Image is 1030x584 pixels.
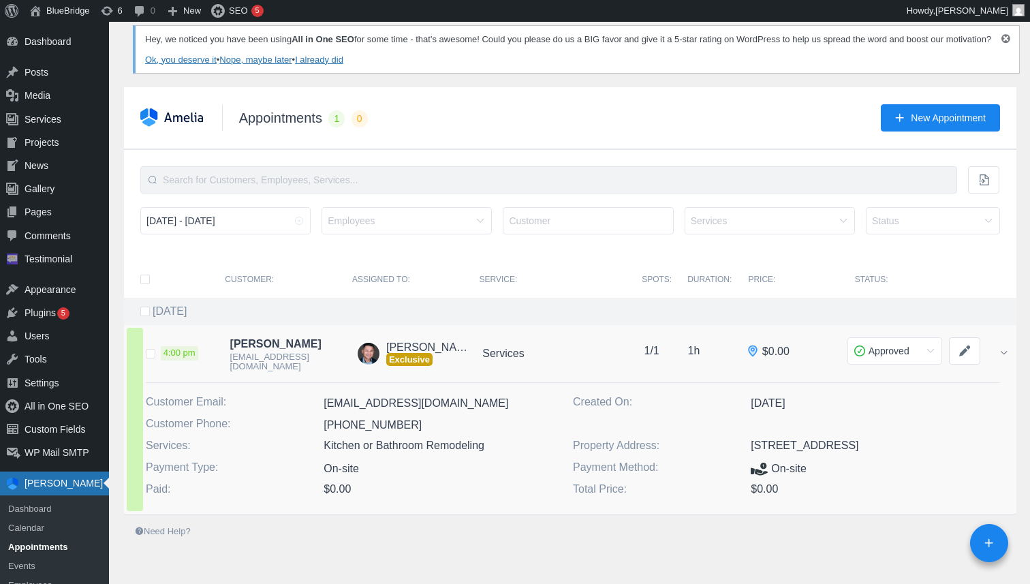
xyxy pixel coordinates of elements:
p: Property Address: [573,437,751,454]
p: Customer Email: [146,394,324,410]
p: • • [144,52,993,68]
input: Search for Customers, Employees, Services... [140,166,957,194]
span: SEO [229,5,247,16]
p: Service: [479,273,621,286]
span: Exclusive [386,353,433,366]
button: New Appointment [881,104,1000,132]
p: Customer: [225,273,345,286]
span: [EMAIL_ADDRESS][DOMAIN_NAME] [230,352,349,372]
input: MMMM D, YYYY - MMMM D, YYYY [140,207,311,234]
h4: Services [482,348,524,360]
span: 4:00 pm [161,346,198,360]
input: Customer [503,207,673,234]
span: [PERSON_NAME] [935,5,1008,16]
p: Spots: [642,273,681,286]
input: Services [685,207,855,234]
span: On-site [771,459,807,478]
p: Price: [748,273,847,286]
img: IMG_2105-150x150.jpg [356,341,381,366]
div: 5 [251,5,264,17]
span: [DATE] [751,397,785,409]
a: Need Help? [124,514,191,538]
p: Hey, we noticed you have been using for some time - that’s awesome! Could you please do us a BIG ... [144,31,993,48]
img: onSite.svg [751,463,768,476]
p: Created On: [573,394,751,410]
p: Paid: [146,481,324,497]
p: $0.00 [324,481,573,497]
h4: 1/1 [644,345,681,357]
h2: [DATE] [140,301,1000,322]
img: onsite.svg [746,344,760,358]
input: Status [866,207,1000,234]
span: On-site [324,463,359,474]
p: Payment Type: [146,459,324,476]
div: 4:00 pm [PERSON_NAME] [EMAIL_ADDRESS][DOMAIN_NAME] [PERSON_NAME]Exclusive Services 1/1 1h $0.00 [146,382,1000,514]
input: Employees [322,207,492,234]
a: Nope, maybe later [219,55,292,65]
p: Assigned to: [352,273,473,286]
p: Kitchen or Bathroom Remodeling [324,437,573,454]
span: $0.00 [762,345,790,357]
div: 4:00 pm [PERSON_NAME] [EMAIL_ADDRESS][DOMAIN_NAME] [PERSON_NAME]Exclusive Services 1/1 1h $0.00 [146,325,1000,383]
p: Customer Phone: [146,416,324,432]
a: I already did [295,55,343,65]
p: [STREET_ADDRESS] [751,437,1000,454]
span: 1 [328,110,345,127]
strong: All in One SEO [292,34,354,44]
h4: [PERSON_NAME] [386,341,475,367]
a: [EMAIL_ADDRESS][DOMAIN_NAME] [324,397,508,409]
p: Status: [855,273,1000,286]
p: Services: [146,437,324,454]
p: Payment Method: [573,459,751,476]
p: $0.00 [751,481,1000,497]
p: Total Price: [573,481,751,497]
span: New Appointment [911,112,986,123]
p: Duration: [687,273,741,286]
a: [PHONE_NUMBER] [324,419,422,431]
a: Ok, you deserve it [145,55,217,65]
img: amelia-logo-horizontal.svg [140,108,203,127]
span: [PERSON_NAME] [230,338,322,350]
input: Status [847,337,942,365]
span: 0 [352,110,368,127]
button: Dismiss this notice. [993,26,1018,52]
span: 5 [61,309,65,317]
h1: Appointments [222,105,368,131]
h4: 1h [688,345,739,357]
